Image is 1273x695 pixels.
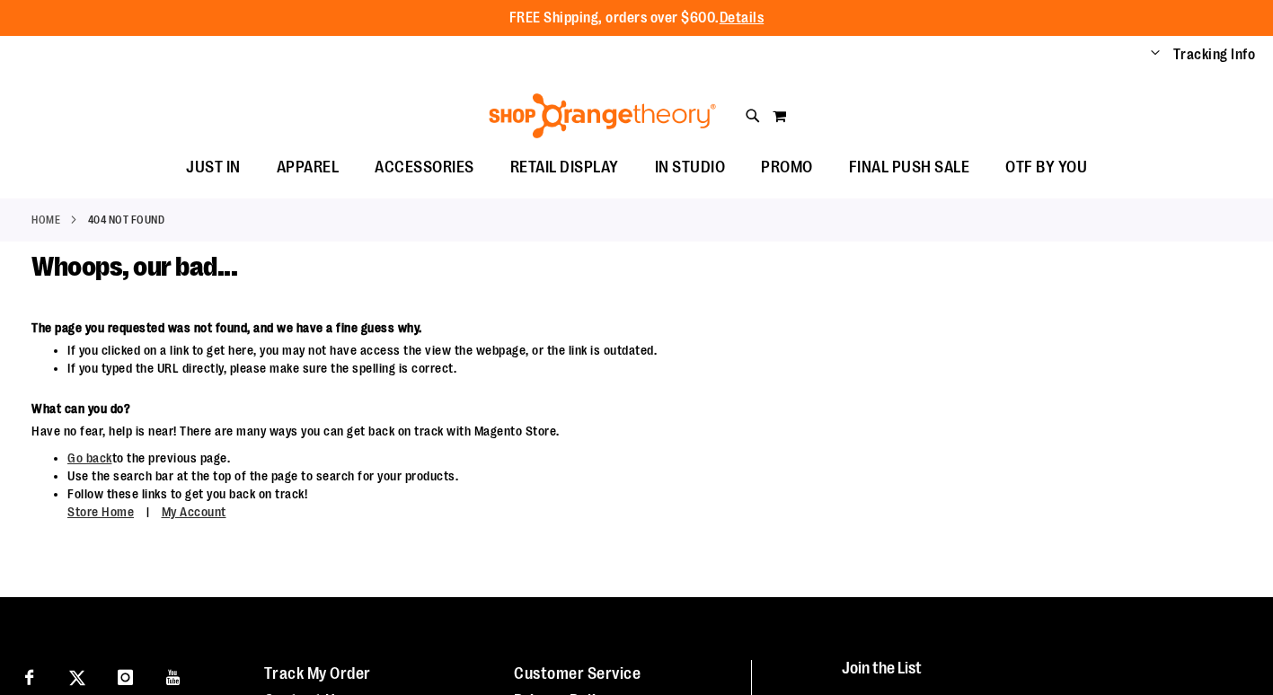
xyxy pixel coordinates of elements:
span: Whoops, our bad... [31,251,237,282]
li: If you clicked on a link to get here, you may not have access the view the webpage, or the link i... [67,341,989,359]
li: If you typed the URL directly, please make sure the spelling is correct. [67,359,989,377]
a: APPAREL [259,147,358,189]
a: FINAL PUSH SALE [831,147,988,189]
a: ACCESSORIES [357,147,492,189]
li: Follow these links to get you back on track! [67,485,989,522]
span: FINAL PUSH SALE [849,147,970,188]
li: Use the search bar at the top of the page to search for your products. [67,467,989,485]
p: FREE Shipping, orders over $600. [509,8,765,29]
a: Details [720,10,765,26]
span: APPAREL [277,147,340,188]
button: Account menu [1151,46,1160,64]
a: Go back [67,451,112,465]
strong: 404 Not Found [88,212,165,228]
a: My Account [162,505,226,519]
span: RETAIL DISPLAY [510,147,619,188]
span: JUST IN [186,147,241,188]
a: Track My Order [264,664,371,682]
span: PROMO [761,147,813,188]
dt: The page you requested was not found, and we have a fine guess why. [31,319,989,337]
span: | [137,497,159,528]
dt: What can you do? [31,400,989,418]
img: Shop Orangetheory [486,93,719,138]
span: ACCESSORIES [375,147,474,188]
a: Store Home [67,505,134,519]
img: Twitter [69,670,85,686]
span: IN STUDIO [655,147,726,188]
a: RETAIL DISPLAY [492,147,637,189]
a: Visit our Youtube page [158,660,190,691]
a: Visit our X page [62,660,93,691]
dd: Have no fear, help is near! There are many ways you can get back on track with Magento Store. [31,422,989,440]
li: to the previous page. [67,449,989,467]
a: OTF BY YOU [987,147,1105,189]
a: Visit our Instagram page [110,660,141,691]
span: OTF BY YOU [1005,147,1087,188]
a: Home [31,212,60,228]
a: Visit our Facebook page [13,660,45,691]
a: JUST IN [168,147,259,189]
a: Customer Service [514,664,641,682]
h4: Join the List [842,660,1239,693]
a: Tracking Info [1173,45,1256,65]
a: PROMO [743,147,831,189]
a: IN STUDIO [637,147,744,189]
